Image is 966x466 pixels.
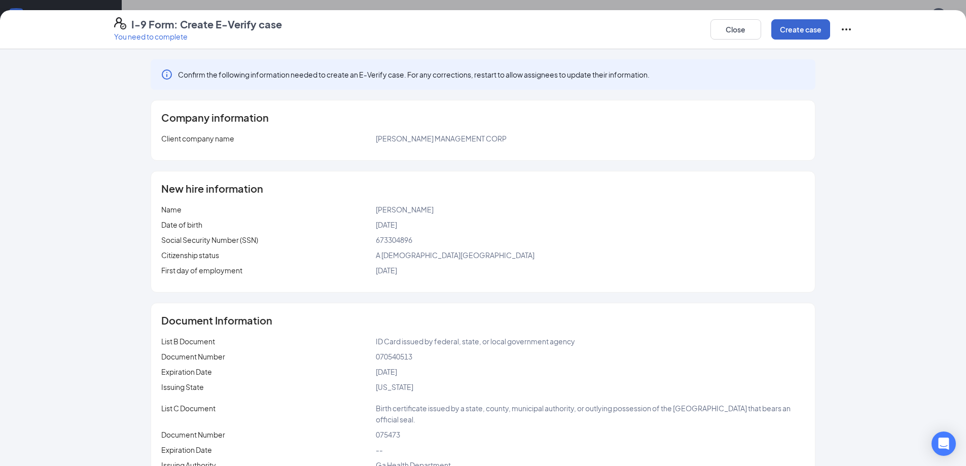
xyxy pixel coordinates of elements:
span: Date of birth [161,220,202,229]
span: [US_STATE] [376,382,413,391]
span: Expiration Date [161,367,212,376]
span: Issuing State [161,382,204,391]
p: You need to complete [114,31,282,42]
span: [DATE] [376,266,397,275]
span: Document Number [161,430,225,439]
span: Social Security Number (SSN) [161,235,258,244]
span: Client company name [161,134,234,143]
span: New hire information [161,184,263,194]
svg: Info [161,68,173,81]
span: 075473 [376,430,400,439]
span: Name [161,205,182,214]
span: -- [376,445,383,454]
span: First day of employment [161,266,242,275]
span: Company information [161,113,269,123]
span: A [DEMOGRAPHIC_DATA][GEOGRAPHIC_DATA] [376,250,534,260]
button: Create case [771,19,830,40]
span: [DATE] [376,367,397,376]
span: [DATE] [376,220,397,229]
span: 673304896 [376,235,412,244]
span: List C Document [161,404,216,413]
span: Expiration Date [161,445,212,454]
span: [PERSON_NAME] [376,205,434,214]
h4: I-9 Form: Create E-Verify case [131,17,282,31]
span: List B Document [161,337,215,346]
span: Document Information [161,315,272,326]
span: ID Card issued by federal, state, or local government agency [376,337,575,346]
button: Close [710,19,761,40]
svg: FormI9EVerifyIcon [114,17,126,29]
span: Citizenship status [161,250,219,260]
span: [PERSON_NAME] MANAGEMENT CORP [376,134,507,143]
span: Confirm the following information needed to create an E-Verify case. For any corrections, restart... [178,69,650,80]
div: Open Intercom Messenger [932,432,956,456]
svg: Ellipses [840,23,852,35]
span: Document Number [161,352,225,361]
span: 070540513 [376,352,412,361]
span: Birth certificate issued by a state, county, municipal authority, or outlying possession of the [... [376,404,791,424]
